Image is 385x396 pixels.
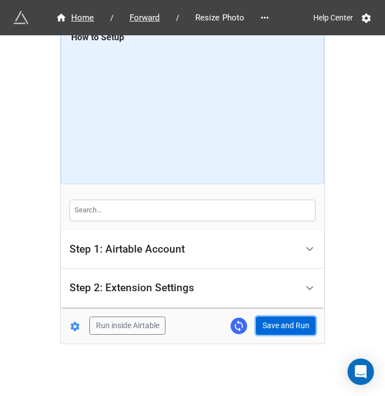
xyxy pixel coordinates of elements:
[69,200,316,221] input: Search...
[256,317,316,335] button: Save and Run
[69,244,185,255] div: Step 1: Airtable Account
[61,230,324,269] div: Step 1: Airtable Account
[231,318,247,334] a: Sync Base Structure
[61,269,324,308] div: Step 2: Extension Settings
[306,8,361,28] a: Help Center
[347,358,374,385] div: Open Intercom Messenger
[189,12,252,24] span: Resize Photo
[56,12,94,24] div: Home
[118,11,172,24] a: Forward
[69,282,194,293] div: Step 2: Extension Settings
[110,12,114,24] li: /
[71,32,124,42] b: How to Setup
[89,317,165,335] button: Run inside Airtable
[71,48,314,175] iframe: How to Resize Images on Airtable in Bulk!
[13,10,29,25] img: miniextensions-icon.73ae0678.png
[176,12,179,24] li: /
[44,11,256,24] nav: breadcrumb
[44,11,106,24] a: Home
[123,12,167,24] span: Forward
